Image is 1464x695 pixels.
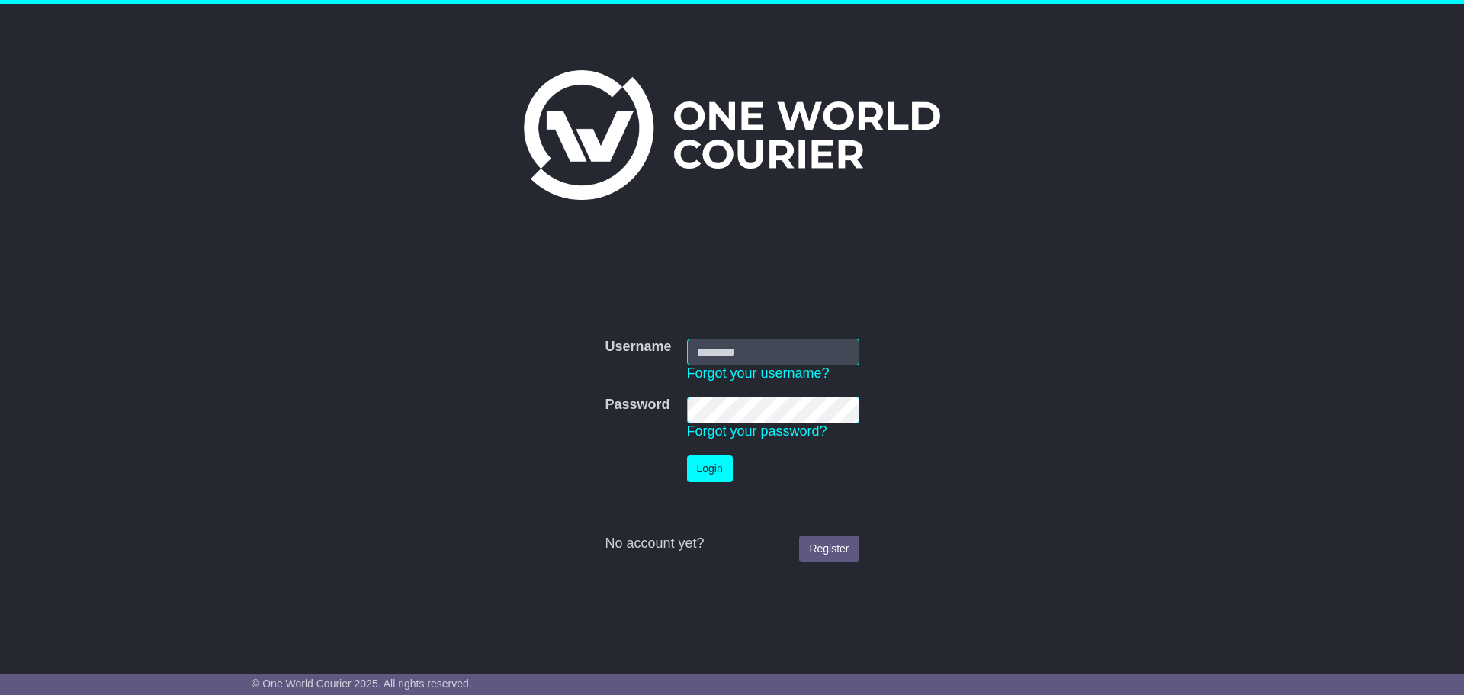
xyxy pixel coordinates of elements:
label: Username [605,339,671,356]
a: Forgot your password? [687,423,827,439]
label: Password [605,397,669,413]
img: One World [524,70,940,200]
a: Register [799,536,859,562]
a: Forgot your username? [687,365,830,381]
div: No account yet? [605,536,859,552]
span: © One World Courier 2025. All rights reserved. [252,677,472,690]
button: Login [687,455,733,482]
